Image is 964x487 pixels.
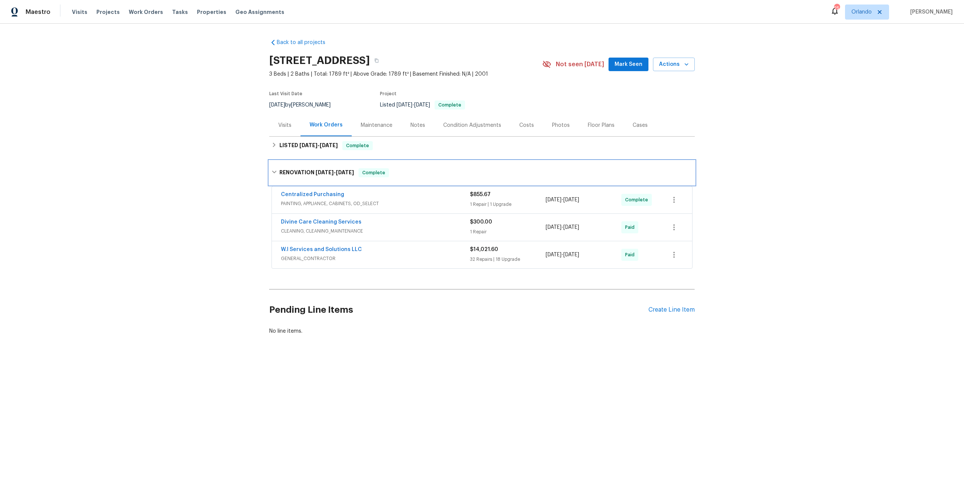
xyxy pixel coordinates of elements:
[625,196,651,204] span: Complete
[397,102,430,108] span: -
[269,161,695,185] div: RENOVATION [DATE]-[DATE]Complete
[546,224,579,231] span: -
[546,252,561,257] span: [DATE]
[851,8,872,16] span: Orlando
[279,168,354,177] h6: RENOVATION
[633,122,648,129] div: Cases
[410,122,425,129] div: Notes
[320,143,338,148] span: [DATE]
[556,61,604,68] span: Not seen [DATE]
[343,142,372,149] span: Complete
[470,192,491,197] span: $855.67
[278,122,291,129] div: Visits
[380,102,465,108] span: Listed
[316,170,354,175] span: -
[546,251,579,259] span: -
[546,197,561,202] span: [DATE]
[834,5,839,12] div: 25
[316,170,334,175] span: [DATE]
[269,91,302,96] span: Last Visit Date
[625,224,638,231] span: Paid
[653,58,695,72] button: Actions
[563,252,579,257] span: [DATE]
[172,9,188,15] span: Tasks
[470,256,546,263] div: 32 Repairs | 18 Upgrade
[72,8,87,16] span: Visits
[269,327,695,335] div: No line items.
[279,141,338,150] h6: LISTED
[470,247,498,252] span: $14,021.60
[310,121,343,129] div: Work Orders
[269,292,648,327] h2: Pending Line Items
[269,102,285,108] span: [DATE]
[546,225,561,230] span: [DATE]
[129,8,163,16] span: Work Orders
[336,170,354,175] span: [DATE]
[546,196,579,204] span: -
[380,91,397,96] span: Project
[281,247,362,252] a: W.I Services and Solutions LLC
[299,143,317,148] span: [DATE]
[563,225,579,230] span: [DATE]
[370,54,383,67] button: Copy Address
[281,255,470,262] span: GENERAL_CONTRACTOR
[281,200,470,207] span: PAINTING, APPLIANCE, CABINETS, OD_SELECT
[269,137,695,155] div: LISTED [DATE]-[DATE]Complete
[615,60,642,69] span: Mark Seen
[197,8,226,16] span: Properties
[470,219,492,225] span: $300.00
[609,58,648,72] button: Mark Seen
[443,122,501,129] div: Condition Adjustments
[359,169,388,177] span: Complete
[519,122,534,129] div: Costs
[563,197,579,202] span: [DATE]
[414,102,430,108] span: [DATE]
[625,251,638,259] span: Paid
[552,122,570,129] div: Photos
[281,227,470,235] span: CLEANING, CLEANING_MAINTENANCE
[470,201,546,208] div: 1 Repair | 1 Upgrade
[281,192,344,197] a: Centralized Purchasing
[435,103,464,107] span: Complete
[299,143,338,148] span: -
[397,102,412,108] span: [DATE]
[648,306,695,314] div: Create Line Item
[281,219,361,225] a: Divine Care Cleaning Services
[361,122,392,129] div: Maintenance
[269,70,542,78] span: 3 Beds | 2 Baths | Total: 1789 ft² | Above Grade: 1789 ft² | Basement Finished: N/A | 2001
[659,60,689,69] span: Actions
[235,8,284,16] span: Geo Assignments
[588,122,615,129] div: Floor Plans
[907,8,953,16] span: [PERSON_NAME]
[269,100,340,110] div: by [PERSON_NAME]
[96,8,120,16] span: Projects
[269,39,342,46] a: Back to all projects
[26,8,50,16] span: Maestro
[269,57,370,64] h2: [STREET_ADDRESS]
[470,228,546,236] div: 1 Repair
